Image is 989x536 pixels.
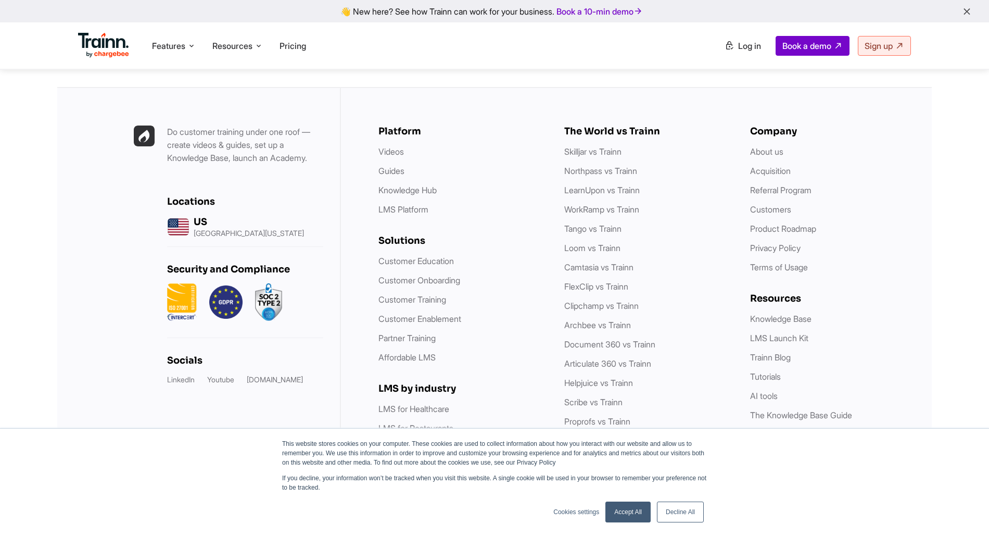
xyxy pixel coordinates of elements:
[750,410,852,420] a: The Knowledge Base Guide
[564,262,633,272] a: Camtasia vs Trainn
[378,185,437,195] a: Knowledge Hub
[280,41,306,51] a: Pricing
[378,204,428,215] a: LMS Platform
[605,502,651,522] a: Accept All
[750,314,812,324] a: Knowledge Base
[750,166,791,176] a: Acquisition
[378,146,404,157] a: Videos
[564,301,639,311] a: Clipchamp vs Trainn
[134,126,155,146] img: Trainn | everything under one roof
[167,216,189,238] img: us headquarters
[378,383,543,394] div: LMS by industry
[718,36,767,55] a: Log in
[750,223,816,234] a: Product Roadmap
[194,216,304,228] div: US
[750,371,781,382] a: Tutorials
[378,275,460,285] a: Customer Onboarding
[378,333,436,343] a: Partner Training
[750,262,808,272] a: Terms of Usage
[209,283,243,321] img: GDPR.png
[554,4,645,19] a: Book a 10-min demo
[564,378,633,388] a: Helpjuice vs Trainn
[564,416,630,427] a: Proprofs vs Trainn
[750,243,801,253] a: Privacy Policy
[247,375,303,385] a: [DOMAIN_NAME]
[750,352,791,363] a: Trainn Blog
[564,204,639,215] a: WorkRamp vs Trainn
[564,126,729,137] div: The World vs Trainn
[750,126,915,137] div: Company
[750,333,808,343] a: LMS Launch Kit
[207,375,234,385] a: Youtube
[865,41,893,51] span: Sign up
[282,439,707,467] p: This website stores cookies on your computer. These cookies are used to collect information about...
[564,397,623,407] a: Scribe vs Trainn
[378,352,436,363] a: Affordable LMS
[750,391,778,401] a: AI tools
[167,196,323,207] div: Locations
[564,243,620,253] a: Loom vs Trainn
[564,166,637,176] a: Northpass vs Trainn
[378,404,449,414] a: LMS for Healthcare
[378,166,404,176] a: Guides
[167,264,323,275] div: Security and Compliance
[378,294,446,305] a: Customer Training
[564,146,622,157] a: Skilljar vs Trainn
[6,6,983,16] div: 👋 New here? See how Trainn can work for your business.
[378,235,543,246] div: Solutions
[564,320,631,330] a: Archbee vs Trainn
[152,40,185,52] span: Features
[194,230,304,237] p: [GEOGRAPHIC_DATA][US_STATE]
[378,423,453,433] a: LMS for Restaurants
[858,36,911,56] a: Sign up
[78,33,129,58] img: Trainn Logo
[782,41,831,51] span: Book a demo
[564,185,640,195] a: LearnUpon vs Trainn
[167,126,323,165] p: Do customer training under one roof — create videos & guides, set up a Knowledge Base, launch an ...
[564,358,651,369] a: Articulate 360 vs Trainn
[564,281,628,292] a: FlexClip vs Trainn
[750,146,783,157] a: About us
[657,502,704,522] a: Decline All
[167,355,323,366] div: Socials
[750,204,791,215] a: Customers
[167,283,197,321] img: ISO
[776,36,849,56] a: Book a demo
[378,256,454,266] a: Customer Education
[750,293,915,304] div: Resources
[564,223,622,234] a: Tango vs Trainn
[255,283,282,321] img: soc2
[282,473,707,492] p: If you decline, your information won’t be tracked when you visit this website. A single cookie wi...
[750,185,812,195] a: Referral Program
[564,339,655,350] a: Document 360 vs Trainn
[738,41,761,51] span: Log in
[212,40,252,52] span: Resources
[378,126,543,137] div: Platform
[167,375,195,385] a: LinkedIn
[378,314,461,324] a: Customer Enablement
[553,507,599,517] a: Cookies settings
